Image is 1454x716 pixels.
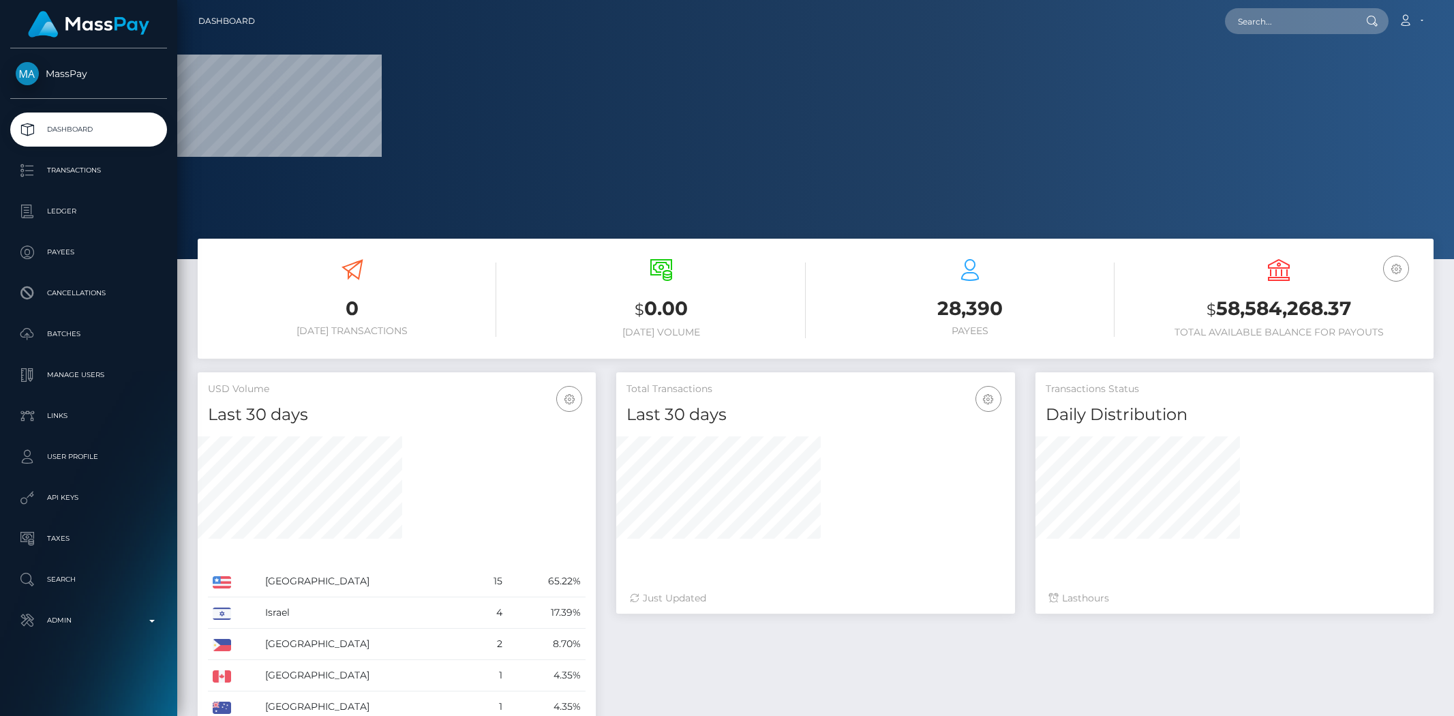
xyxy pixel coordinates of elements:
p: Links [16,406,162,426]
img: IL.png [213,608,231,620]
p: Manage Users [16,365,162,385]
td: 17.39% [507,597,586,629]
p: Dashboard [16,119,162,140]
a: Ledger [10,194,167,228]
p: Taxes [16,528,162,549]
a: Payees [10,235,167,269]
img: MassPay [16,62,39,85]
h3: 58,584,268.37 [1135,295,1423,323]
td: 15 [472,566,506,597]
img: CA.png [213,670,231,683]
p: Ledger [16,201,162,222]
p: Search [16,569,162,590]
a: Dashboard [10,113,167,147]
h3: 0 [208,295,496,322]
a: Transactions [10,153,167,188]
td: [GEOGRAPHIC_DATA] [260,629,473,660]
h6: [DATE] Transactions [208,325,496,337]
p: API Keys [16,488,162,508]
td: [GEOGRAPHIC_DATA] [260,660,473,691]
h6: Payees [826,325,1115,337]
h5: Transactions Status [1046,383,1423,396]
img: MassPay Logo [28,11,149,38]
p: Cancellations [16,283,162,303]
h3: 0.00 [517,295,805,323]
td: 2 [472,629,506,660]
p: Transactions [16,160,162,181]
td: 4.35% [507,660,586,691]
a: API Keys [10,481,167,515]
h4: Daily Distribution [1046,403,1423,427]
h5: USD Volume [208,383,586,396]
h3: 28,390 [826,295,1115,322]
a: Links [10,399,167,433]
div: Just Updated [630,591,1001,606]
td: 1 [472,660,506,691]
td: 65.22% [507,566,586,597]
input: Search... [1225,8,1353,34]
a: Search [10,563,167,597]
a: Dashboard [198,7,255,35]
img: US.png [213,576,231,588]
td: 8.70% [507,629,586,660]
h4: Last 30 days [626,403,1004,427]
h6: [DATE] Volume [517,327,805,338]
img: PH.png [213,639,231,651]
td: [GEOGRAPHIC_DATA] [260,566,473,597]
a: Taxes [10,522,167,556]
h6: Total Available Balance for Payouts [1135,327,1423,338]
p: Admin [16,610,162,631]
p: Batches [16,324,162,344]
a: User Profile [10,440,167,474]
td: 4 [472,597,506,629]
h5: Total Transactions [626,383,1004,396]
td: Israel [260,597,473,629]
img: AU.png [213,702,231,714]
div: Last hours [1049,591,1420,606]
small: $ [1207,300,1216,319]
a: Cancellations [10,276,167,310]
a: Admin [10,603,167,638]
a: Manage Users [10,358,167,392]
span: MassPay [10,68,167,80]
h4: Last 30 days [208,403,586,427]
a: Batches [10,317,167,351]
small: $ [635,300,644,319]
p: Payees [16,242,162,263]
p: User Profile [16,447,162,467]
